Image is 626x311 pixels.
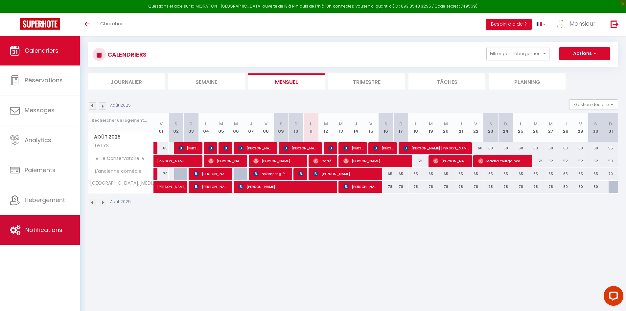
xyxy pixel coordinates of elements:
th: 16 [378,113,393,142]
abbr: L [205,121,207,127]
span: [PERSON_NAME] [283,142,318,154]
th: 26 [528,113,543,142]
th: 29 [573,113,588,142]
th: 23 [483,113,498,142]
abbr: S [594,121,597,127]
abbr: M [429,121,433,127]
div: 50 [603,155,618,167]
abbr: S [280,121,283,127]
div: 65 [154,142,169,154]
input: Rechercher un logement... [92,115,150,126]
span: L'ancienne comédie [89,168,143,175]
span: [PERSON_NAME] [157,177,187,190]
th: 27 [543,113,558,142]
p: Août 2025 [110,102,131,109]
th: 30 [588,113,603,142]
img: ... [555,19,565,29]
span: [PERSON_NAME] [328,142,333,154]
span: Messages [25,106,55,114]
li: Journalier [88,73,165,90]
abbr: J [564,121,567,127]
div: 65 [513,168,528,180]
span: Hébergement [25,196,65,204]
th: 06 [228,113,243,142]
span: Août 2025 [88,132,153,142]
img: logout [611,20,619,28]
th: 15 [363,113,379,142]
h3: CALENDRIERS [106,47,147,62]
div: 60 [528,142,543,154]
abbr: J [459,121,462,127]
li: Trimestre [328,73,405,90]
div: 65 [423,168,438,180]
span: Analytics [25,136,51,144]
th: 31 [603,113,618,142]
li: Mensuel [248,73,325,90]
span: [PERSON_NAME] [194,168,229,180]
th: 22 [468,113,483,142]
span: Carré Guilloteaux [313,155,333,167]
abbr: M [549,121,553,127]
span: Monsieur [569,19,595,28]
div: 65 [453,168,468,180]
div: 52 [528,155,543,167]
th: 20 [438,113,453,142]
div: 65 [588,168,603,180]
div: 60 [483,142,498,154]
div: 60 [543,142,558,154]
div: 60 [468,142,483,154]
abbr: S [489,121,492,127]
div: 78 [393,181,408,193]
span: [PERSON_NAME] [238,180,334,193]
span: [PERSON_NAME] [178,142,198,154]
th: 17 [393,113,408,142]
div: 65 [528,168,543,180]
abbr: V [474,121,477,127]
div: 80 [558,181,573,193]
button: Besoin d'aide ? [486,19,532,30]
span: [PERSON_NAME] [208,155,243,167]
span: [PERSON_NAME] [PERSON_NAME] [403,142,469,154]
li: Planning [489,73,566,90]
abbr: D [609,121,612,127]
span: Macha Yourgaince [478,155,528,167]
div: 65 [573,168,588,180]
th: 05 [214,113,229,142]
div: 60 [498,142,513,154]
abbr: M [444,121,448,127]
div: 65 [483,168,498,180]
th: 10 [289,113,304,142]
span: Nyampong freda [253,168,289,180]
span: Paiements [25,166,56,174]
button: Gestion des prix [569,99,618,109]
div: 65 [498,168,513,180]
div: 65 [408,168,424,180]
span: [PERSON_NAME] [343,155,409,167]
div: 78 [438,181,453,193]
abbr: M [339,121,343,127]
th: 18 [408,113,424,142]
button: Actions [559,47,610,60]
div: 65 [393,168,408,180]
th: 02 [169,113,184,142]
th: 24 [498,113,513,142]
abbr: L [310,121,312,127]
div: 52 [543,155,558,167]
span: [PERSON_NAME] [157,151,202,164]
span: [PERSON_NAME] [313,168,379,180]
span: [PERSON_NAME] [373,142,393,154]
div: 78 [468,181,483,193]
th: 07 [243,113,259,142]
th: 08 [259,113,274,142]
span: [PERSON_NAME] [433,155,468,167]
abbr: S [384,121,387,127]
th: 19 [423,113,438,142]
th: 13 [334,113,349,142]
abbr: J [250,121,252,127]
abbr: J [355,121,357,127]
span: [PERSON_NAME] [208,142,213,154]
iframe: LiveChat chat widget [598,283,626,311]
div: 70 [154,168,169,180]
th: 09 [273,113,289,142]
abbr: D [294,121,298,127]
